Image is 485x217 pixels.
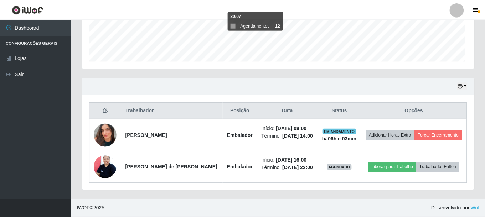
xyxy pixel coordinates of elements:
time: [DATE] 16:00 [277,157,308,163]
span: © 2025 . [77,204,106,212]
span: Desenvolvido por [433,204,481,212]
img: 1750801890236.jpeg [94,115,117,156]
th: Data [258,103,319,119]
strong: [PERSON_NAME] [126,132,167,138]
a: iWof [471,205,481,211]
li: Início: [262,157,315,164]
strong: Embalador [228,132,253,138]
li: Término: [262,164,315,172]
th: Opções [362,103,468,119]
th: Posição [223,103,258,119]
img: CoreUI Logo [12,5,43,14]
th: Trabalhador [122,103,223,119]
time: [DATE] 08:00 [277,125,308,131]
img: 1705883176470.jpeg [94,152,117,182]
button: Liberar para Trabalho [370,162,418,172]
li: Início: [262,125,315,132]
span: EM ANDAMENTO [324,129,357,134]
li: Término: [262,132,315,140]
button: Adicionar Horas Extra [367,130,416,140]
span: AGENDADO [328,164,353,170]
strong: [PERSON_NAME] de [PERSON_NAME] [126,164,218,170]
span: IWOF [77,205,90,211]
time: [DATE] 22:00 [283,165,314,171]
strong: há 06 h e 03 min [323,136,358,142]
button: Forçar Encerramento [416,130,464,140]
time: [DATE] 14:00 [283,133,314,139]
strong: Embalador [228,164,253,170]
button: Trabalhador Faltou [418,162,461,172]
th: Status [319,103,362,119]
